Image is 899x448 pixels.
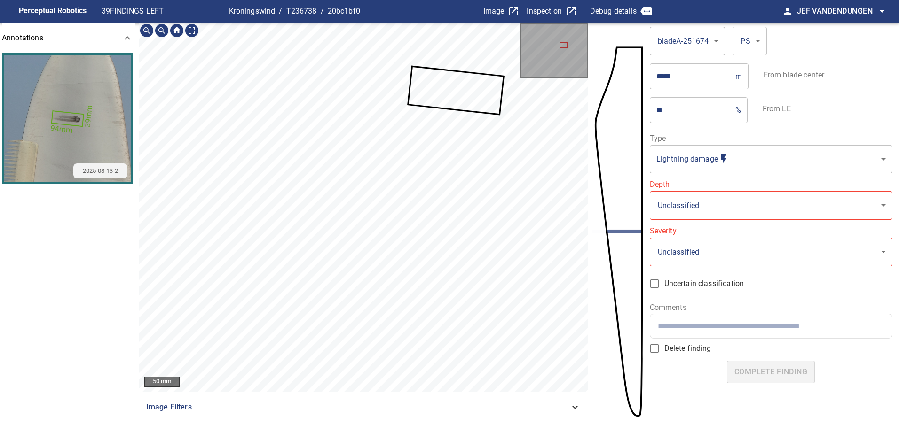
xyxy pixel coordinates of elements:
button: 2025-08-13-2 [4,55,131,182]
div: Go home [169,23,184,38]
a: 20bc1bf0 [328,7,360,15]
img: Cropped image of finding key Kroningswind/T236738/20bc1bf0-7dca-11f0-8db3-eb59bf6bde44. Inspectio... [4,55,131,182]
label: Comments [650,304,892,311]
label: Select this if you're unsure about the classification and it may need further review, reinspectio... [645,274,885,294]
div: PS [739,35,751,47]
p: m [735,72,742,81]
div: PS [733,26,766,55]
span: Image Filters [146,402,569,413]
span: arrow_drop_down [876,6,888,17]
span: / [279,6,282,17]
p: Kroningswind [229,6,276,17]
div: bladeA-251674 [650,26,726,55]
span: / [321,6,324,17]
div: Annotations [2,23,137,53]
div: Unclassified [650,191,892,220]
a: Inspection [527,6,577,17]
a: T236738 [286,7,317,15]
span: person [782,6,793,17]
div: Please select a valid value [650,227,892,266]
span: Delete finding [664,343,711,354]
div: Unclassified [656,200,877,211]
span: Uncertain classification [664,278,744,289]
p: % [735,106,741,115]
p: Annotations [2,32,43,44]
button: Jef Vandendungen [793,2,888,21]
label: Severity [650,227,892,235]
label: From blade center [764,71,825,79]
figcaption: Perceptual Robotics [19,4,87,19]
div: Zoom in [139,23,154,38]
p: Debug details [590,6,637,17]
span: 2025-08-13-2 [77,167,124,176]
label: Depth [650,181,892,188]
div: Image Filters [139,396,588,418]
a: Image [483,6,520,17]
span: Jef Vandendungen [797,5,888,18]
div: Unclassified [650,237,892,266]
label: Type [650,135,892,142]
div: bladeA-251674 [656,35,710,47]
p: 39 FINDINGS LEFT [102,6,229,17]
div: Toggle full page [184,23,199,38]
div: Lightning damage [650,145,892,173]
div: Unclassified [656,246,877,258]
div: Zoom out [154,23,169,38]
label: From LE [763,105,791,113]
p: Image [483,6,505,17]
div: Lightning damage [656,154,877,165]
p: Inspection [527,6,562,17]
